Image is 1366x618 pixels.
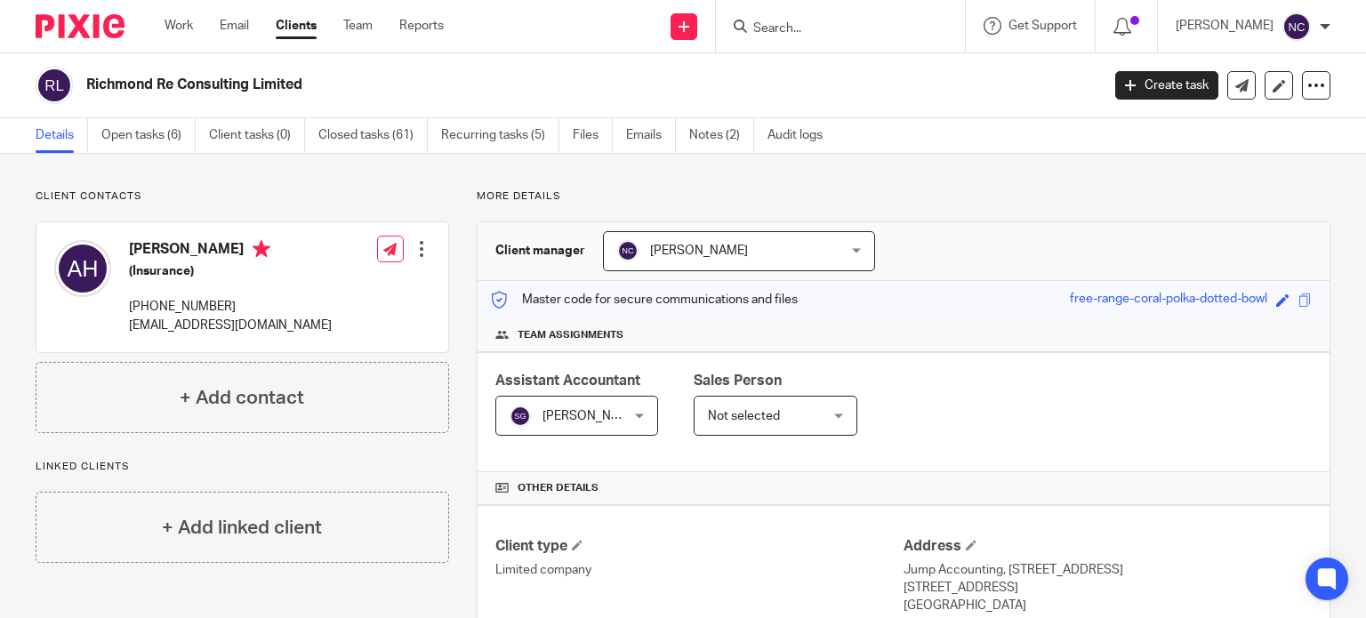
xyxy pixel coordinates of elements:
a: Open tasks (6) [101,118,196,153]
span: [PERSON_NAME] [650,245,748,257]
p: More details [477,189,1330,204]
p: Jump Accounting, [STREET_ADDRESS] [904,561,1312,579]
a: Work [165,17,193,35]
a: Details [36,118,88,153]
span: Get Support [1008,20,1077,32]
h4: + Add linked client [162,514,322,542]
i: Primary [253,240,270,258]
a: Reports [399,17,444,35]
img: svg%3E [1282,12,1311,41]
h4: [PERSON_NAME] [129,240,332,262]
a: Files [573,118,613,153]
span: Not selected [708,410,780,422]
p: Limited company [495,561,904,579]
img: svg%3E [617,240,639,261]
img: Pixie [36,14,125,38]
a: Notes (2) [689,118,754,153]
a: Create task [1115,71,1218,100]
span: Team assignments [518,328,623,342]
p: Client contacts [36,189,449,204]
a: Client tasks (0) [209,118,305,153]
div: free-range-coral-polka-dotted-bowl [1070,290,1267,310]
a: Email [220,17,249,35]
p: [PHONE_NUMBER] [129,298,332,316]
p: [GEOGRAPHIC_DATA] [904,597,1312,614]
h4: + Add contact [180,384,304,412]
span: Other details [518,481,599,495]
h4: Address [904,537,1312,556]
img: svg%3E [510,405,531,427]
p: [STREET_ADDRESS] [904,579,1312,597]
span: Sales Person [694,373,782,388]
p: Linked clients [36,460,449,474]
a: Recurring tasks (5) [441,118,559,153]
h4: Client type [495,537,904,556]
a: Clients [276,17,317,35]
h2: Richmond Re Consulting Limited [86,76,888,94]
span: [PERSON_NAME] [542,410,640,422]
span: Assistant Accountant [495,373,640,388]
a: Emails [626,118,676,153]
img: svg%3E [36,67,73,104]
img: svg%3E [54,240,111,297]
input: Search [751,21,912,37]
a: Closed tasks (61) [318,118,428,153]
p: Master code for secure communications and files [491,291,798,309]
a: Team [343,17,373,35]
h3: Client manager [495,242,585,260]
p: [PERSON_NAME] [1176,17,1274,35]
a: Audit logs [767,118,836,153]
h5: (Insurance) [129,262,332,280]
p: [EMAIL_ADDRESS][DOMAIN_NAME] [129,317,332,334]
